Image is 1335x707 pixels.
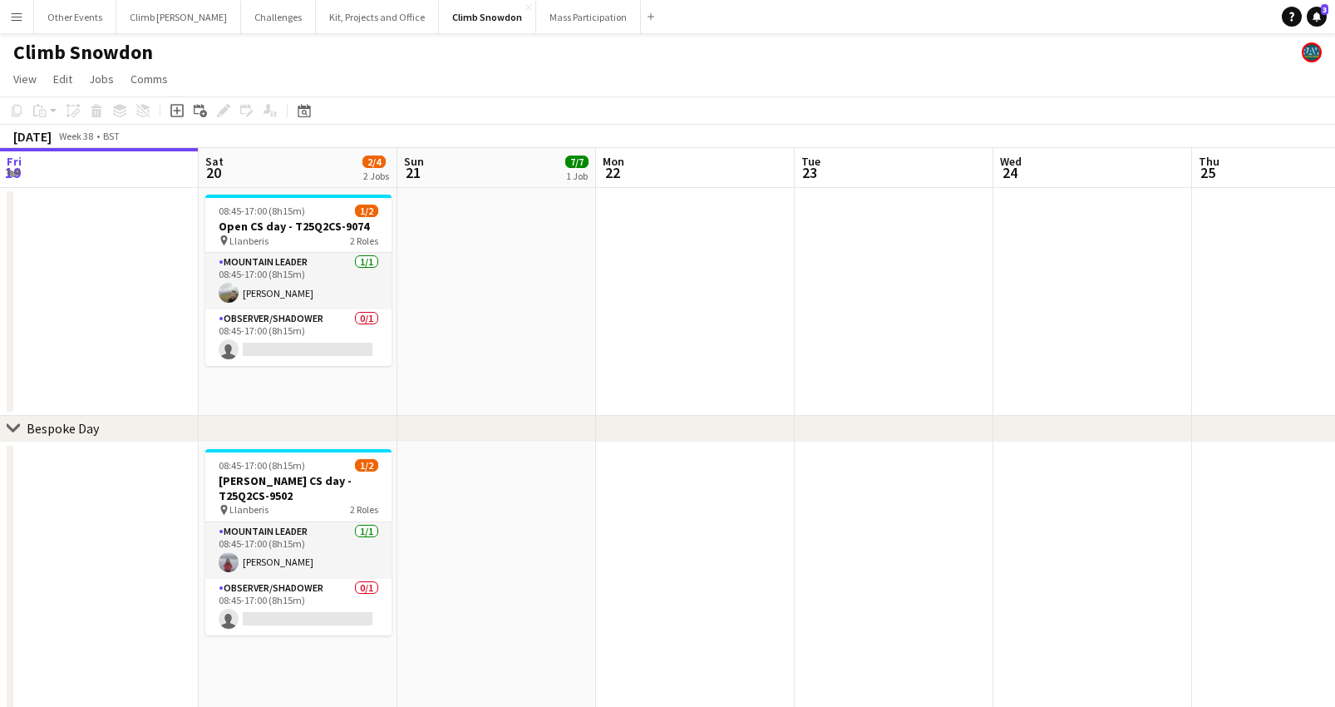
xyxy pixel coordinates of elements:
button: Other Events [34,1,116,33]
a: Comms [124,68,175,90]
span: 24 [998,163,1022,182]
button: Climb Snowdon [439,1,536,33]
span: Mon [603,154,624,169]
span: 2/4 [362,156,386,168]
app-job-card: 08:45-17:00 (8h15m)1/2[PERSON_NAME] CS day - T25Q2CS-9502 Llanberis2 RolesMountain Leader1/108:45... [205,449,392,635]
span: Sat [205,154,224,169]
span: View [13,72,37,87]
span: 20 [203,163,224,182]
span: 22 [600,163,624,182]
app-card-role: Observer/Shadower0/108:45-17:00 (8h15m) [205,579,392,635]
app-card-role: Observer/Shadower0/108:45-17:00 (8h15m) [205,309,392,366]
span: 19 [4,163,22,182]
span: Jobs [89,72,114,87]
span: Thu [1199,154,1219,169]
div: [DATE] [13,128,52,145]
h3: Open CS day - T25Q2CS-9074 [205,219,392,234]
span: 2 Roles [350,503,378,516]
span: Llanberis [229,503,268,516]
a: Jobs [82,68,121,90]
span: Week 38 [55,130,96,142]
div: 1 Job [566,170,588,182]
button: Kit, Projects and Office [316,1,439,33]
app-user-avatar: Staff RAW Adventures [1302,42,1322,62]
div: 2 Jobs [363,170,389,182]
span: 7/7 [565,156,589,168]
a: View [7,68,43,90]
span: 1/2 [355,459,378,472]
span: 25 [1196,163,1219,182]
span: 2 Roles [350,235,378,247]
span: 08:45-17:00 (8h15m) [219,205,305,217]
div: BST [103,130,120,142]
span: 23 [799,163,820,182]
button: Challenges [241,1,316,33]
div: Bespoke Day [27,420,99,437]
span: 08:45-17:00 (8h15m) [219,459,305,472]
button: Climb [PERSON_NAME] [116,1,241,33]
h1: Climb Snowdon [13,40,153,65]
span: Wed [1000,154,1022,169]
span: Fri [7,154,22,169]
span: Edit [53,72,72,87]
span: 3 [1321,4,1328,15]
span: Llanberis [229,235,268,247]
span: Comms [131,72,168,87]
button: Mass Participation [536,1,641,33]
span: Sun [404,154,424,169]
span: 21 [401,163,424,182]
a: Edit [47,68,79,90]
h3: [PERSON_NAME] CS day - T25Q2CS-9502 [205,473,392,503]
app-card-role: Mountain Leader1/108:45-17:00 (8h15m)[PERSON_NAME] [205,253,392,309]
span: Tue [801,154,820,169]
app-card-role: Mountain Leader1/108:45-17:00 (8h15m)[PERSON_NAME] [205,522,392,579]
span: 1/2 [355,205,378,217]
app-job-card: 08:45-17:00 (8h15m)1/2Open CS day - T25Q2CS-9074 Llanberis2 RolesMountain Leader1/108:45-17:00 (8... [205,195,392,366]
a: 3 [1307,7,1327,27]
